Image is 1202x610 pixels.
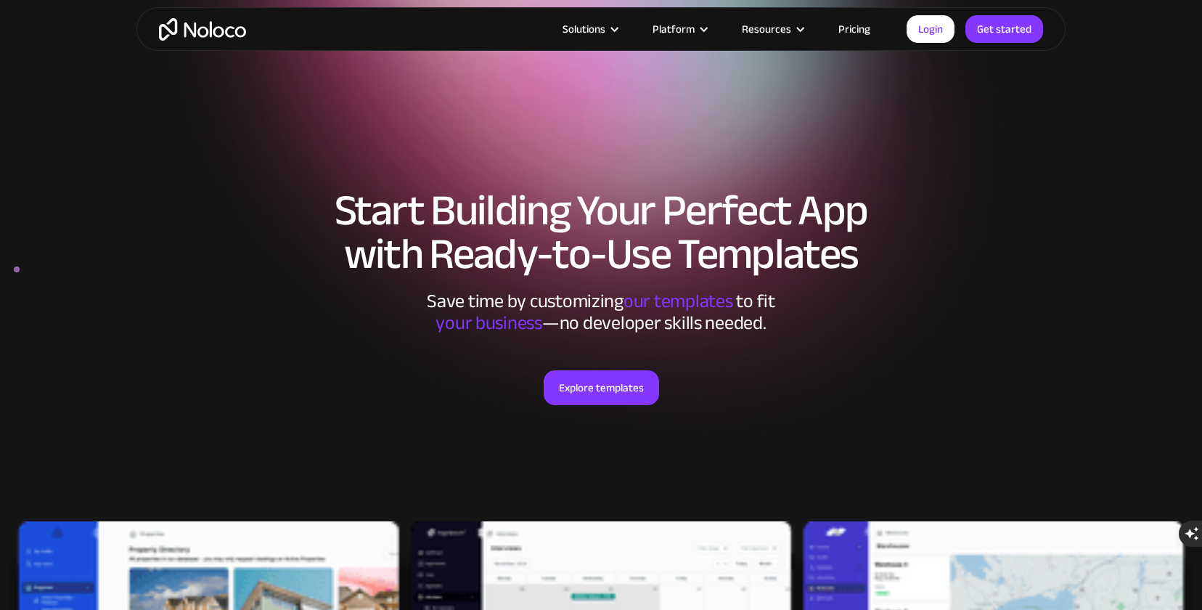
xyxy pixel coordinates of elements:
div: Platform [653,20,695,38]
div: Resources [724,20,820,38]
div: Resources [742,20,791,38]
span: your business [436,305,542,341]
div: Solutions [563,20,605,38]
a: Login [907,15,954,43]
a: Pricing [820,20,888,38]
h1: Start Building Your Perfect App with Ready-to-Use Templates [151,189,1051,276]
div: Solutions [544,20,634,38]
a: Explore templates [544,370,659,405]
a: Get started [965,15,1043,43]
div: Platform [634,20,724,38]
div: Save time by customizing to fit ‍ —no developer skills needed. [383,290,819,334]
span: our templates [624,283,733,319]
a: home [159,18,246,41]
